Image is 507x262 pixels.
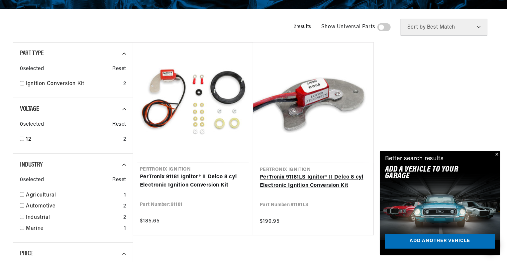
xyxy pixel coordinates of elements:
a: Marine [26,224,121,233]
a: Automotive [26,202,121,211]
span: 0 selected [20,120,44,129]
a: PerTronix 91181 Ignitor® II Delco 8 cyl Electronic Ignition Conversion Kit [140,173,247,190]
span: 0 selected [20,65,44,73]
span: 0 selected [20,176,44,185]
a: Add another vehicle [385,234,495,249]
span: Voltage [20,106,39,112]
span: Reset [112,65,126,73]
select: Sort by [401,19,487,36]
div: 2 [123,202,126,211]
a: PerTronix 91181LS Ignitor® II Delco 8 cyl Electronic Ignition Conversion Kit [260,173,367,190]
button: Close [492,151,500,159]
h2: Add A VEHICLE to your garage [385,166,478,180]
a: Industrial [26,213,121,222]
div: 2 [123,213,126,222]
a: 12 [26,135,121,144]
span: Price [20,250,33,257]
div: 1 [124,191,126,200]
div: 2 [123,80,126,88]
div: 2 [123,135,126,144]
div: 1 [124,224,126,233]
span: Part Type [20,50,44,57]
span: Industry [20,162,43,168]
a: Agricultural [26,191,121,200]
span: Sort by [407,25,426,30]
span: 2 results [294,24,311,29]
span: Show Universal Parts [321,23,375,32]
a: Ignition Conversion Kit [26,80,121,88]
span: Reset [112,120,126,129]
div: Better search results [385,154,444,164]
span: Reset [112,176,126,185]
